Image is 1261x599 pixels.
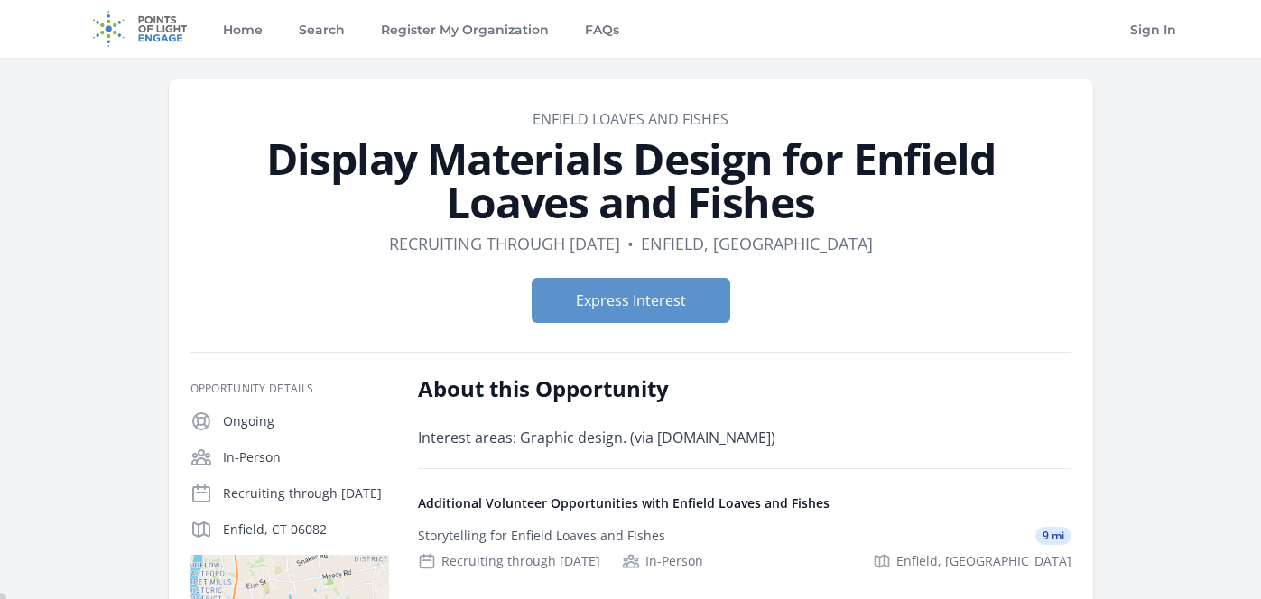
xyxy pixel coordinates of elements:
h2: About this Opportunity [418,374,946,403]
dd: Enfield, [GEOGRAPHIC_DATA] [641,231,873,256]
h1: Display Materials Design for Enfield Loaves and Fishes [190,137,1071,224]
div: Recruiting through [DATE] [418,552,600,570]
div: Storytelling for Enfield Loaves and Fishes [418,527,665,545]
h4: Additional Volunteer Opportunities with Enfield Loaves and Fishes [418,494,1071,512]
button: Express Interest [532,278,730,323]
h3: Opportunity Details [190,382,389,396]
div: In-Person [622,552,703,570]
div: • [627,231,634,256]
p: Recruiting through [DATE] [223,484,389,502]
p: Enfield, CT 06082 [223,521,389,539]
span: 9 mi [1035,527,1071,545]
p: Ongoing [223,412,389,430]
span: Enfield, [GEOGRAPHIC_DATA] [896,552,1071,570]
p: In-Person [223,448,389,466]
a: Enfield Loaves and Fishes [533,109,728,129]
a: Storytelling for Enfield Loaves and Fishes 9 mi Recruiting through [DATE] In-Person Enfield, [GEO... [411,512,1079,585]
dd: Recruiting through [DATE] [389,231,620,256]
p: Interest areas: Graphic design. (via [DOMAIN_NAME]) [418,425,946,450]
